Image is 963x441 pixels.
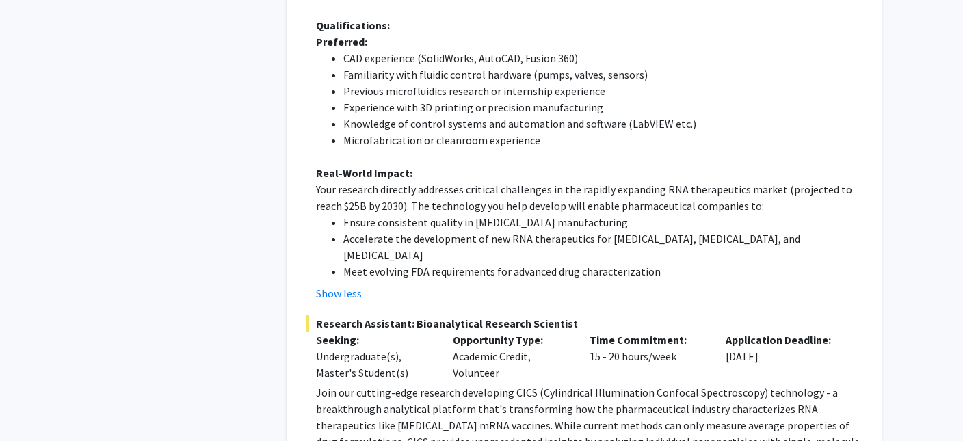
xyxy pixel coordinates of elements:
[316,35,367,49] strong: Preferred:
[316,166,412,180] strong: Real-World Impact:
[316,285,362,302] button: Show less
[715,332,852,381] div: [DATE]
[579,332,716,381] div: 15 - 20 hours/week
[343,230,862,263] li: Accelerate the development of new RNA therapeutics for [MEDICAL_DATA], [MEDICAL_DATA], and [MEDIC...
[443,332,579,381] div: Academic Credit, Volunteer
[343,214,862,230] li: Ensure consistent quality in [MEDICAL_DATA] manufacturing
[316,18,390,32] strong: Qualifications:
[343,116,862,132] li: Knowledge of control systems and automation and software (LabVIEW etc.)
[343,99,862,116] li: Experience with 3D printing or precision manufacturing
[316,348,432,381] div: Undergraduate(s), Master's Student(s)
[453,332,569,348] p: Opportunity Type:
[316,332,432,348] p: Seeking:
[343,132,862,148] li: Microfabrication or cleanroom experience
[10,379,58,431] iframe: Chat
[343,263,862,280] li: Meet evolving FDA requirements for advanced drug characterization
[343,50,862,66] li: CAD experience (SolidWorks, AutoCAD, Fusion 360)
[306,315,862,332] span: Research Assistant: Bioanalytical Research Scientist
[590,332,706,348] p: Time Commitment:
[316,181,862,214] p: Your research directly addresses critical challenges in the rapidly expanding RNA therapeutics ma...
[343,66,862,83] li: Familiarity with fluidic control hardware (pumps, valves, sensors)
[726,332,842,348] p: Application Deadline:
[343,83,862,99] li: Previous microfluidics research or internship experience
